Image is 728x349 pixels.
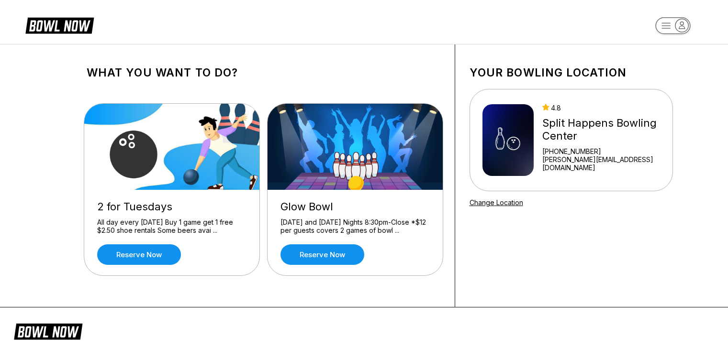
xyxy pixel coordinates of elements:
h1: What you want to do? [87,66,440,79]
a: Change Location [470,198,523,207]
div: 2 for Tuesdays [97,200,246,213]
div: All day every [DATE] Buy 1 game get 1 free $2.50 shoe rentals Some beers avai ... [97,218,246,235]
a: Reserve now [280,244,364,265]
img: 2 for Tuesdays [84,104,260,190]
a: Reserve now [97,244,181,265]
div: Glow Bowl [280,200,430,213]
div: Split Happens Bowling Center [542,117,660,142]
a: [PERSON_NAME][EMAIL_ADDRESS][DOMAIN_NAME] [542,155,660,172]
img: Split Happens Bowling Center [482,104,534,176]
div: 4.8 [542,104,660,112]
div: [DATE] and [DATE] Nights 8:30pm-Close *$12 per guests covers 2 games of bowl ... [280,218,430,235]
h1: Your bowling location [470,66,673,79]
div: [PHONE_NUMBER] [542,147,660,155]
img: Glow Bowl [268,104,444,190]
